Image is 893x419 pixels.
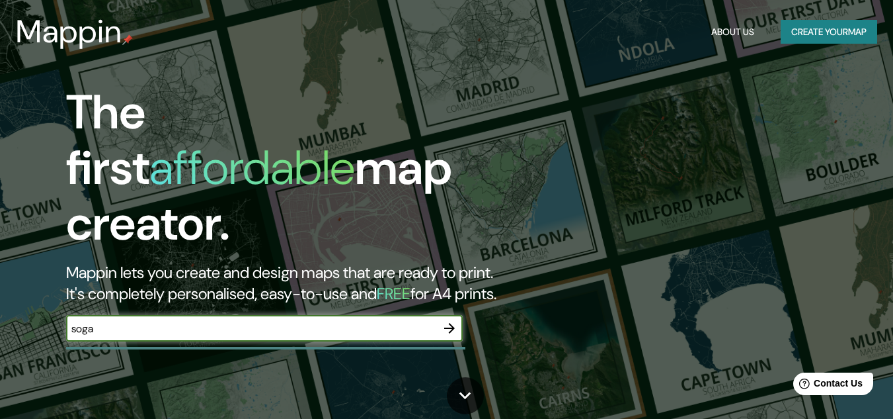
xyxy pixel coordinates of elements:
h1: affordable [149,137,355,199]
iframe: Help widget launcher [775,367,878,404]
h1: The first map creator. [66,85,513,262]
h5: FREE [377,283,410,304]
img: mappin-pin [122,34,133,45]
h2: Mappin lets you create and design maps that are ready to print. It's completely personalised, eas... [66,262,513,304]
button: About Us [706,20,759,44]
button: Create yourmap [781,20,877,44]
h3: Mappin [16,13,122,50]
input: Choose your favourite place [66,321,436,336]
